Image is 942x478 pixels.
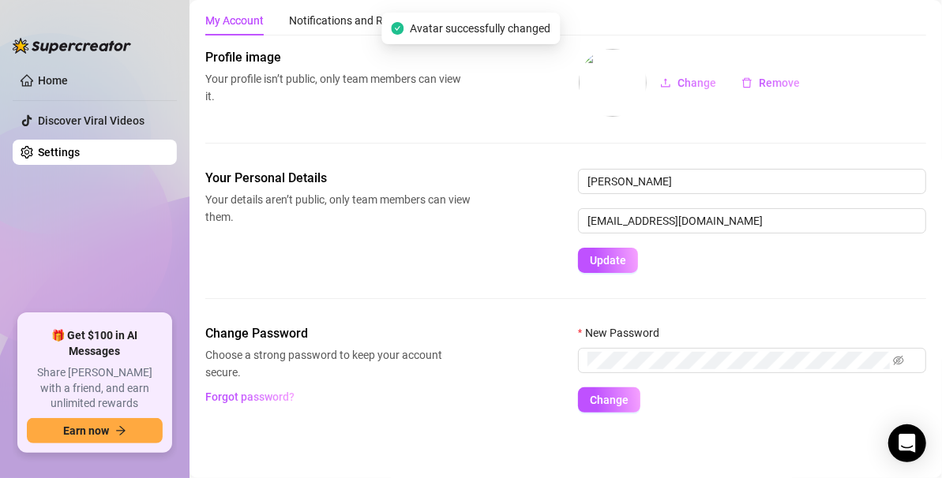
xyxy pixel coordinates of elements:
[590,254,626,267] span: Update
[206,390,295,403] span: Forgot password?
[647,70,729,95] button: Change
[205,48,471,67] span: Profile image
[205,12,264,29] div: My Account
[660,77,671,88] span: upload
[205,70,471,105] span: Your profile isn’t public, only team members can view it.
[893,355,904,366] span: eye-invisible
[578,169,926,194] input: Enter name
[205,191,471,226] span: Your details aren’t public, only team members can view them.
[27,328,163,359] span: 🎁 Get $100 in AI Messages
[27,365,163,412] span: Share [PERSON_NAME] with a friend, and earn unlimited rewards
[587,352,890,369] input: New Password
[411,20,551,37] span: Avatar successfully changed
[38,114,144,127] a: Discover Viral Videos
[289,12,415,29] div: Notifications and Reports
[63,424,109,437] span: Earn now
[115,425,126,436] span: arrow-right
[392,22,404,35] span: check-circle
[729,70,813,95] button: Remove
[578,324,670,342] label: New Password
[205,169,471,188] span: Your Personal Details
[578,387,640,413] button: Change
[205,384,295,409] button: Forgot password?
[578,208,926,233] input: Enter new email
[13,38,131,54] img: logo-BBDzfeDw.svg
[38,74,68,87] a: Home
[205,324,471,343] span: Change Password
[579,49,647,117] img: profilePics%2FbBYBI8k2ViRf3bBRVN0l4eT4D3d2.jpeg
[590,394,629,406] span: Change
[759,77,800,89] span: Remove
[677,77,716,89] span: Change
[27,418,163,443] button: Earn nowarrow-right
[38,146,80,159] a: Settings
[888,424,926,462] div: Open Intercom Messenger
[578,248,638,273] button: Update
[741,77,752,88] span: delete
[205,346,471,381] span: Choose a strong password to keep your account secure.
